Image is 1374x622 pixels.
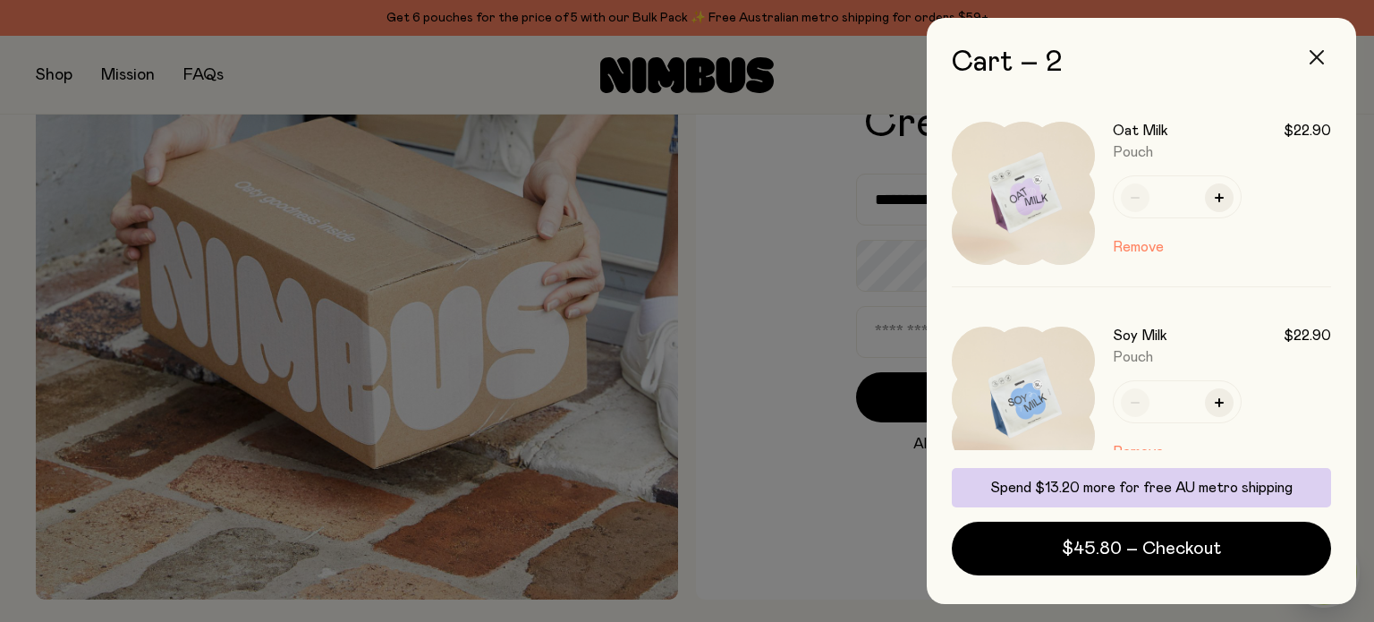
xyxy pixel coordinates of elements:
[1284,122,1331,140] span: $22.90
[1113,327,1167,345] h3: Soy Milk
[952,522,1331,575] button: $45.80 – Checkout
[1113,441,1164,463] button: Remove
[1113,350,1153,364] span: Pouch
[1284,327,1331,345] span: $22.90
[1113,122,1168,140] h3: Oat Milk
[1062,536,1221,561] span: $45.80 – Checkout
[1113,145,1153,159] span: Pouch
[952,47,1331,79] h2: Cart – 2
[963,479,1320,497] p: Spend $13.20 more for free AU metro shipping
[1113,236,1164,258] button: Remove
